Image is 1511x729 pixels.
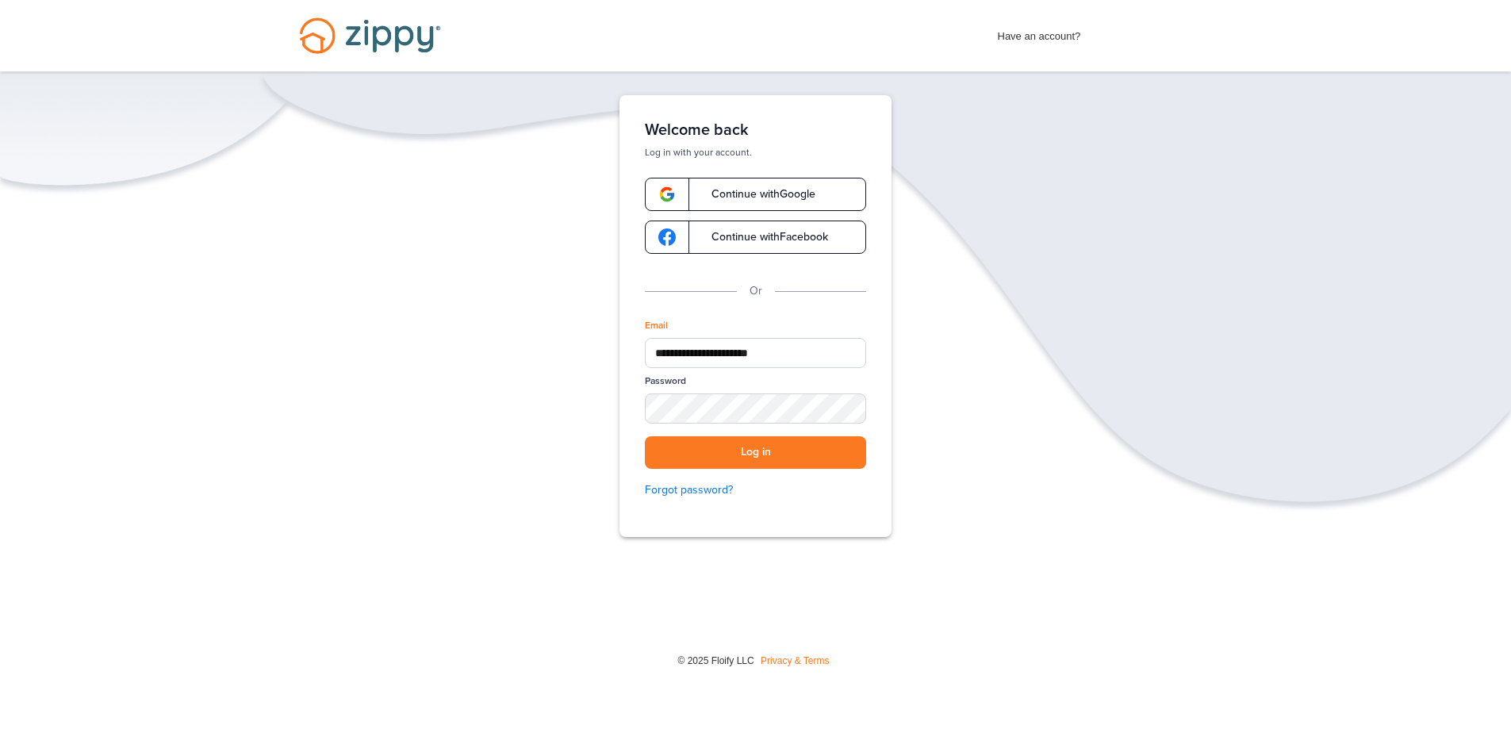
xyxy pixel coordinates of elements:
label: Email [645,319,668,332]
img: google-logo [658,186,676,203]
p: Log in with your account. [645,146,866,159]
input: Password [645,393,866,424]
a: google-logoContinue withGoogle [645,178,866,211]
label: Password [645,374,686,388]
a: Privacy & Terms [761,655,829,666]
input: Email [645,338,866,368]
span: Have an account? [998,20,1081,45]
span: Continue with Facebook [696,232,828,243]
span: © 2025 Floify LLC [677,655,754,666]
img: google-logo [658,228,676,246]
button: Log in [645,436,866,469]
a: google-logoContinue withFacebook [645,221,866,254]
p: Or [750,282,762,300]
span: Continue with Google [696,189,815,200]
h1: Welcome back [645,121,866,140]
a: Forgot password? [645,482,866,499]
